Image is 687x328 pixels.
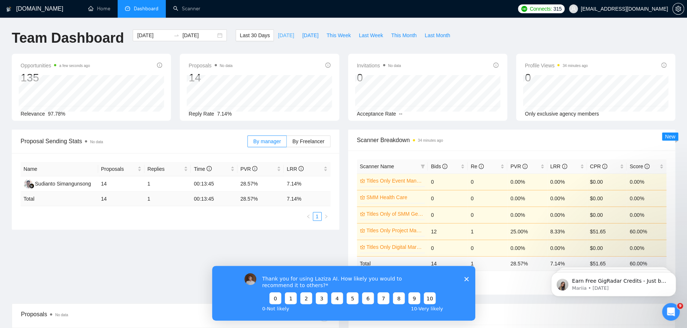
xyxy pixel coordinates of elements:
td: 0.00% [627,173,666,190]
td: 0 [428,190,468,207]
button: Last Month [421,29,454,41]
td: 0.00% [627,190,666,207]
td: 8.33% [547,223,587,240]
td: $0.00 [587,240,627,256]
span: crown [360,244,365,250]
span: Opportunities [21,61,90,70]
div: 14 [189,71,232,85]
span: user [571,6,576,11]
span: [DATE] [278,31,294,39]
span: Proposals [189,61,232,70]
span: 9 [677,303,683,309]
td: 25.00% [507,223,547,240]
a: SSSudianto Simangunsong [24,180,91,186]
td: 1 [468,256,507,271]
td: $51.65 [587,223,627,240]
button: right [322,212,330,221]
div: 0 [357,71,401,85]
div: 0 [525,71,588,85]
span: Scanner Breakdown [357,135,667,145]
a: setting [672,6,684,12]
td: Total [357,256,428,271]
span: By manager [253,138,281,144]
span: 97.78% [48,111,65,117]
span: Last Week [359,31,383,39]
span: info-circle [602,164,607,169]
span: Replies [147,165,182,173]
td: 28.57 % [507,256,547,271]
span: Reply Rate [189,111,214,117]
td: 0 [468,190,507,207]
a: 1 [313,212,321,221]
span: filter [421,164,425,169]
span: By Freelancer [292,138,324,144]
td: 0 [428,207,468,223]
td: 60.00% [627,223,666,240]
span: Proposal Sending Stats [21,137,247,146]
span: info-circle [442,164,447,169]
time: a few seconds ago [59,64,90,68]
span: No data [388,64,401,68]
td: 0.00% [547,240,587,256]
span: This Week [326,31,351,39]
button: This Week [322,29,355,41]
td: 0.00% [507,207,547,223]
li: 1 [313,212,322,221]
td: 0.00% [547,190,587,207]
td: 14 [428,256,468,271]
a: Titles Only Digital Marketing [366,243,424,251]
iframe: Survey by Vadym from GigRadar.io [212,266,475,321]
span: swap-right [173,32,179,38]
span: setting [673,6,684,12]
span: LRR [287,166,304,172]
a: searchScanner [173,6,200,12]
span: No data [220,64,233,68]
span: Connects: [530,5,552,13]
span: info-circle [661,63,666,68]
td: $0.00 [587,173,627,190]
span: [DATE] [302,31,318,39]
span: Proposals [101,165,136,173]
span: crown [360,211,365,216]
td: 0.00% [547,207,587,223]
span: crown [360,195,365,200]
td: 7.14 % [284,192,330,206]
span: CPR [590,163,607,169]
button: left [304,212,313,221]
span: PVR [240,166,258,172]
td: 0.00% [507,173,547,190]
img: SS [24,179,33,188]
td: 0 [468,207,507,223]
span: Scanner Name [360,163,394,169]
span: info-circle [522,164,527,169]
span: No data [55,313,68,317]
th: Replies [144,162,191,176]
td: 0 [468,173,507,190]
span: New [665,134,675,140]
td: $0.00 [587,190,627,207]
time: 34 minutes ago [562,64,587,68]
td: 1 [468,223,507,240]
a: Titles Only Project Management [366,226,424,234]
td: 0 [428,173,468,190]
div: Proposals [21,310,175,321]
th: Proposals [98,162,144,176]
li: Next Page [322,212,330,221]
span: 315 [553,5,561,13]
td: 14 [98,192,144,206]
span: Only exclusive agency members [525,111,599,117]
a: homeHome [88,6,110,12]
td: 1 [144,176,191,192]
